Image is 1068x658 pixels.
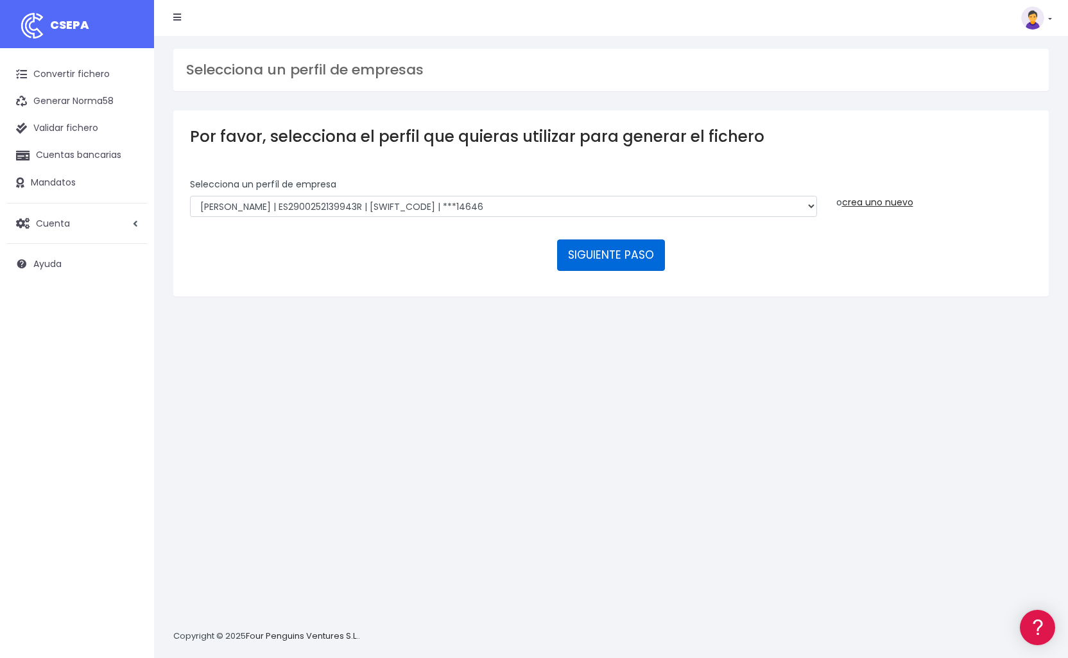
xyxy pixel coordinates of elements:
[13,202,244,222] a: Videotutoriales
[13,89,244,101] div: Información general
[13,142,244,154] div: Convertir ficheros
[6,250,148,277] a: Ayuda
[13,162,244,182] a: Formatos
[6,142,148,169] a: Cuentas bancarias
[836,178,1033,209] div: o
[173,630,360,643] p: Copyright © 2025 .
[190,178,336,191] label: Selecciona un perfíl de empresa
[13,308,244,320] div: Programadores
[13,222,244,242] a: Perfiles de empresas
[13,328,244,348] a: API
[13,255,244,267] div: Facturación
[16,10,48,42] img: logo
[13,182,244,202] a: Problemas habituales
[13,275,244,295] a: General
[186,62,1036,78] h3: Selecciona un perfil de empresas
[6,169,148,196] a: Mandatos
[6,61,148,88] a: Convertir fichero
[36,216,70,229] span: Cuenta
[13,343,244,366] button: Contáctanos
[6,115,148,142] a: Validar fichero
[50,17,89,33] span: CSEPA
[842,196,913,209] a: crea uno nuevo
[6,88,148,115] a: Generar Norma58
[177,370,247,382] a: POWERED BY ENCHANT
[33,257,62,270] span: Ayuda
[13,109,244,129] a: Información general
[1021,6,1044,30] img: profile
[557,239,665,270] button: SIGUIENTE PASO
[6,210,148,237] a: Cuenta
[190,127,1032,146] h3: Por favor, selecciona el perfil que quieras utilizar para generar el fichero
[246,630,358,642] a: Four Penguins Ventures S.L.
